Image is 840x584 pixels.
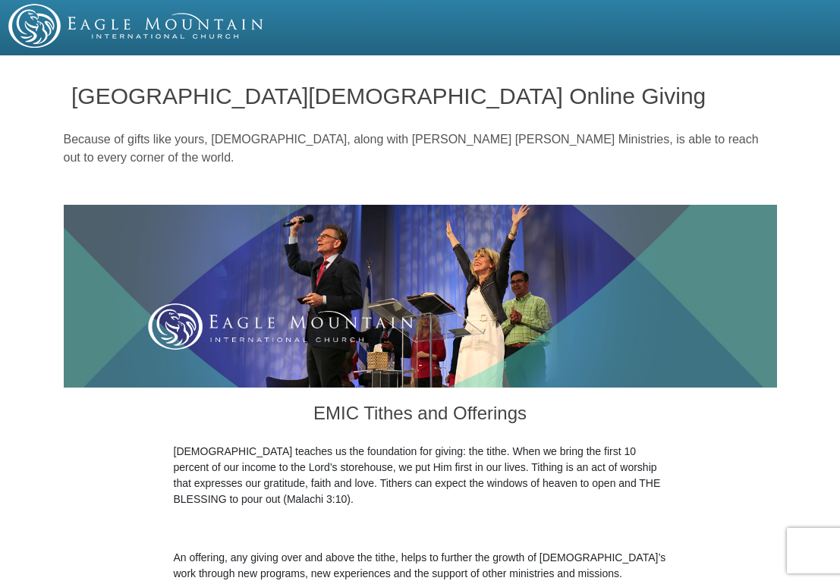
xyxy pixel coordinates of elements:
[71,83,769,108] h1: [GEOGRAPHIC_DATA][DEMOGRAPHIC_DATA] Online Giving
[174,550,667,582] p: An offering, any giving over and above the tithe, helps to further the growth of [DEMOGRAPHIC_DAT...
[8,4,265,48] img: EMIC
[64,130,777,167] p: Because of gifts like yours, [DEMOGRAPHIC_DATA], along with [PERSON_NAME] [PERSON_NAME] Ministrie...
[174,388,667,444] h3: EMIC Tithes and Offerings
[174,444,667,507] p: [DEMOGRAPHIC_DATA] teaches us the foundation for giving: the tithe. When we bring the first 10 pe...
